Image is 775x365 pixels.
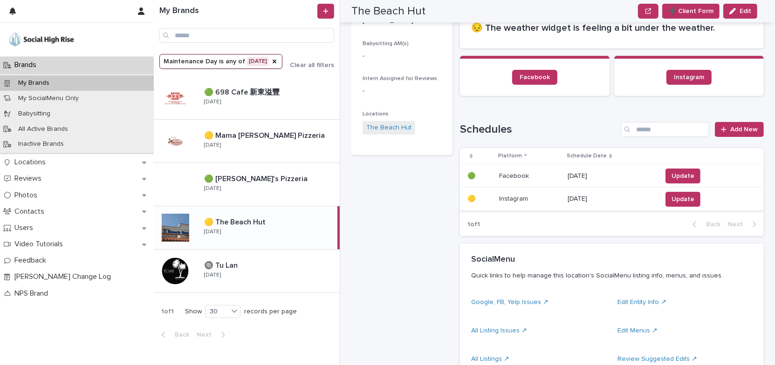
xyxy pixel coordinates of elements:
[728,221,748,228] span: Next
[154,300,181,323] p: 1 of 1
[169,331,189,338] span: Back
[159,6,315,16] h1: My Brands
[568,195,654,203] p: [DATE]
[730,126,758,133] span: Add New
[154,163,340,206] a: 🟢 [PERSON_NAME]'s Pizzeria🟢 [PERSON_NAME]'s Pizzeria [DATE]
[154,120,340,163] a: 🟡 Mama [PERSON_NAME] Pizzeria🟡 Mama [PERSON_NAME] Pizzeria [DATE]
[617,356,697,362] a: Review Suggested Edits ↗
[668,7,713,16] span: ➕ Client Form
[685,220,724,229] button: Back
[290,62,334,68] span: Clear all filters
[282,62,334,68] button: Clear all filters
[498,151,522,161] p: Platform
[460,123,617,136] h1: Schedules
[512,70,557,85] a: Facebook
[204,185,221,192] p: [DATE]
[700,221,720,228] span: Back
[11,110,58,118] p: Babysitting
[154,250,340,293] a: 🔘 Tu Lan🔘 Tu Lan [DATE]
[11,256,54,265] p: Feedback
[7,30,75,49] img: o5DnuTxEQV6sW9jFYBBf
[499,170,531,180] p: Facebook
[471,327,527,334] a: All Listing Issues ↗
[568,172,654,180] p: [DATE]
[244,308,297,316] p: records per page
[567,151,607,161] p: Schedule Date
[204,229,221,235] p: [DATE]
[204,173,309,183] p: 🟢 [PERSON_NAME]'s Pizzeria
[621,122,709,137] input: Search
[11,272,118,281] p: [PERSON_NAME] Change Log
[11,223,41,232] p: Users
[11,140,71,148] p: Inactive Brands
[520,74,550,81] span: Facebook
[617,327,658,334] a: Edit Menus ↗
[11,61,44,69] p: Brands
[11,125,75,133] p: All Active Brands
[204,129,327,140] p: 🟡 Mama [PERSON_NAME] Pizzeria
[197,331,217,338] span: Next
[740,8,751,14] span: Edit
[674,74,704,81] span: Instagram
[617,299,666,305] a: Edit Entity Info ↗
[666,70,712,85] a: Instagram
[154,76,340,120] a: 🟢 698 Cafe 新東溢豐🟢 698 Cafe 新東溢豐 [DATE]
[363,41,409,47] span: Babysitting AM(s)
[159,54,282,69] button: Maintenance Day
[185,308,202,316] p: Show
[471,356,509,362] a: All Listings ↗
[715,122,764,137] a: Add New
[204,216,267,227] p: 🟡 The Beach Hut
[363,86,441,96] p: -
[366,123,412,133] a: The Beach Hut
[665,192,700,207] button: Update
[460,213,487,236] p: 1 of 1
[672,195,694,204] span: Update
[204,259,240,270] p: 🔘 Tu Lan
[154,331,193,339] button: Back
[499,193,530,203] p: Instagram
[467,193,477,203] p: 🟡
[11,95,86,102] p: My SocialMenu Only
[724,220,764,229] button: Next
[11,174,49,183] p: Reviews
[204,86,281,97] p: 🟢 698 Cafe 新東溢豐
[154,206,340,250] a: 🟡 The Beach Hut🟡 The Beach Hut [DATE]
[363,51,441,61] p: -
[460,188,764,211] tr: 🟡🟡 InstagramInstagram [DATE]Update
[363,111,389,117] span: Locations
[665,169,700,183] button: Update
[204,272,221,278] p: [DATE]
[467,170,477,180] p: 🟢
[11,240,70,249] p: Video Tutorials
[11,207,52,216] p: Contacts
[11,191,45,200] p: Photos
[471,22,753,34] h2: 😔 The weather widget is feeling a bit under the weather.
[206,307,228,317] div: 30
[460,164,764,188] tr: 🟢🟢 FacebookFacebook [DATE]Update
[204,142,221,149] p: [DATE]
[471,271,749,280] p: Quick links to help manage this location's SocialMenu listing info, menus, and issues.
[672,171,694,181] span: Update
[363,76,437,81] span: Intern Assigned for Reviews
[351,5,425,18] h2: The Beach Hut
[471,299,549,305] a: Google, FB, Yelp Issues ↗
[11,289,55,298] p: NPS Brand
[204,99,221,105] p: [DATE]
[193,331,233,339] button: Next
[723,4,757,19] button: Edit
[159,28,334,43] input: Search
[11,158,53,167] p: Locations
[471,255,515,265] h2: SocialMenu
[11,79,57,87] p: My Brands
[662,4,720,19] button: ➕ Client Form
